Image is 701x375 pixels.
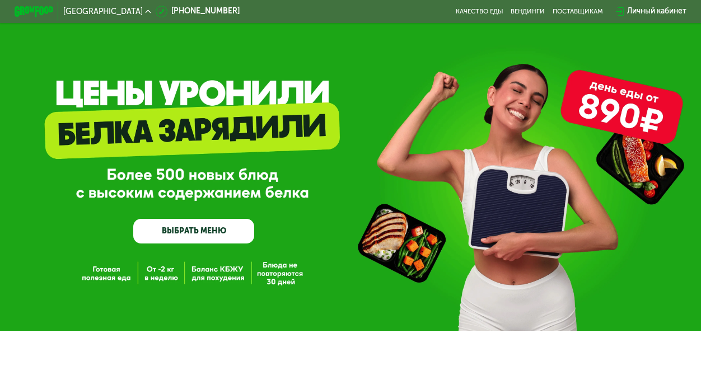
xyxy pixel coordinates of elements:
a: Вендинги [511,8,545,16]
span: [GEOGRAPHIC_DATA] [63,8,143,16]
a: ВЫБРАТЬ МЕНЮ [133,219,254,243]
a: [PHONE_NUMBER] [156,6,240,17]
div: поставщикам [553,8,603,16]
a: Качество еды [456,8,503,16]
div: Личный кабинет [627,6,686,17]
